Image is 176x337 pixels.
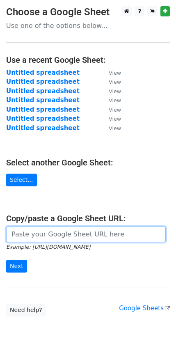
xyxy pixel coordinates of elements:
[101,78,121,85] a: View
[101,115,121,122] a: View
[109,70,121,76] small: View
[109,107,121,113] small: View
[109,116,121,122] small: View
[101,124,121,132] a: View
[6,55,170,65] h4: Use a recent Google Sheet:
[101,69,121,76] a: View
[101,96,121,104] a: View
[6,69,80,76] a: Untitled spreadsheet
[6,6,170,18] h3: Choose a Google Sheet
[6,106,80,113] a: Untitled spreadsheet
[6,174,37,186] a: Select...
[6,260,27,273] input: Next
[6,96,80,104] a: Untitled spreadsheet
[6,78,80,85] a: Untitled spreadsheet
[6,124,80,132] a: Untitled spreadsheet
[109,97,121,103] small: View
[6,227,166,242] input: Paste your Google Sheet URL here
[6,21,170,30] p: Use one of the options below...
[6,304,46,316] a: Need help?
[101,106,121,113] a: View
[101,87,121,95] a: View
[6,115,80,122] a: Untitled spreadsheet
[109,79,121,85] small: View
[135,298,176,337] iframe: Chat Widget
[6,158,170,167] h4: Select another Google Sheet:
[6,87,80,95] a: Untitled spreadsheet
[109,125,121,131] small: View
[109,88,121,94] small: View
[119,305,170,312] a: Google Sheets
[6,244,90,250] small: Example: [URL][DOMAIN_NAME]
[6,213,170,223] h4: Copy/paste a Google Sheet URL:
